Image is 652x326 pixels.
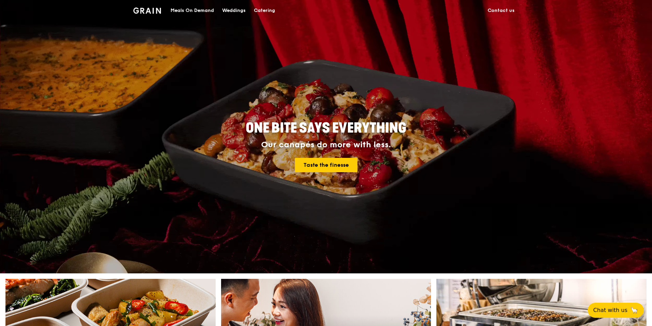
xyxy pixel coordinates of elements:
[593,306,627,314] span: Chat with us
[588,303,644,318] button: Chat with us🦙
[246,120,406,136] span: ONE BITE SAYS EVERYTHING
[133,8,161,14] img: Grain
[218,0,250,21] a: Weddings
[484,0,519,21] a: Contact us
[254,0,275,21] div: Catering
[171,0,214,21] div: Meals On Demand
[222,0,246,21] div: Weddings
[203,140,449,150] div: Our canapés do more with less.
[630,306,638,314] span: 🦙
[295,158,357,172] a: Taste the finesse
[250,0,279,21] a: Catering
